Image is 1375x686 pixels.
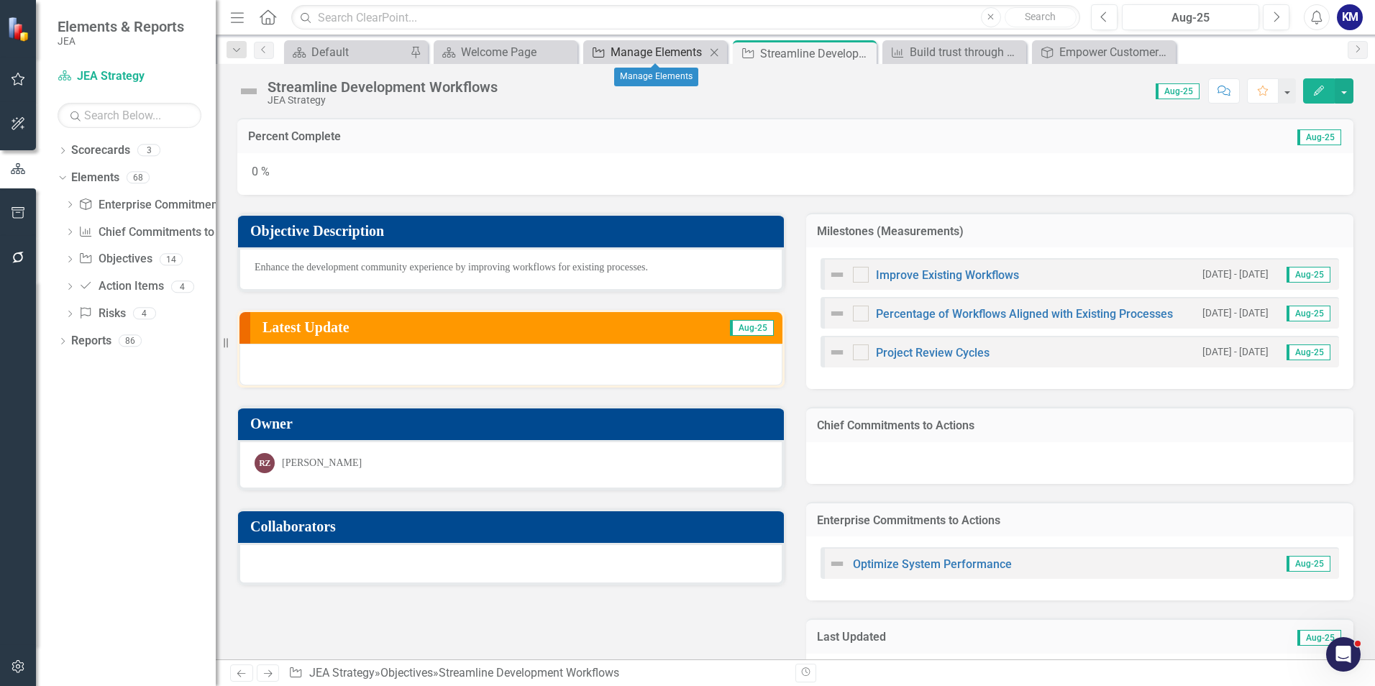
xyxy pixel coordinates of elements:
[1005,7,1077,27] button: Search
[268,79,498,95] div: Streamline Development Workflows
[133,308,156,320] div: 4
[1287,556,1330,572] span: Aug-25
[78,197,281,214] a: Enterprise Commitments to Actions
[828,266,846,283] img: Not Defined
[255,453,275,473] div: RZ
[828,344,846,361] img: Not Defined
[886,43,1023,61] a: Build trust through proactive, transparent communication
[282,456,362,470] div: [PERSON_NAME]
[1025,11,1056,22] span: Search
[730,320,774,336] span: Aug-25
[288,665,785,682] div: » »
[78,224,255,241] a: Chief Commitments to Actions
[910,43,1023,61] div: Build trust through proactive, transparent communication
[71,170,119,186] a: Elements
[171,280,194,293] div: 4
[58,68,201,85] a: JEA Strategy
[1036,43,1172,61] a: Empower Customers to Make Informed Decisions
[1297,129,1341,145] span: Aug-25
[587,43,705,61] a: Manage Elements
[58,103,201,128] input: Search Below...
[127,172,150,184] div: 68
[1287,267,1330,283] span: Aug-25
[828,305,846,322] img: Not Defined
[1287,306,1330,321] span: Aug-25
[137,145,160,157] div: 3
[237,153,1353,195] div: 0 %
[71,333,111,349] a: Reports
[817,419,1343,432] h3: Chief Commitments to Actions
[876,268,1019,282] a: Improve Existing Workflows
[380,666,433,680] a: Objectives
[250,518,777,534] h3: Collaborators
[311,43,406,61] div: Default
[876,346,990,360] a: Project Review Cycles
[78,306,125,322] a: Risks
[1202,345,1269,359] small: [DATE] - [DATE]
[1127,9,1254,27] div: Aug-25
[853,557,1012,571] a: Optimize System Performance
[611,43,705,61] div: Manage Elements
[876,307,1173,321] a: Percentage of Workflows Aligned with Existing Processes
[1059,43,1172,61] div: Empower Customers to Make Informed Decisions
[58,35,184,47] small: JEA
[248,130,984,143] h3: Percent Complete
[1287,344,1330,360] span: Aug-25
[828,555,846,572] img: Not Defined
[1337,4,1363,30] button: KM
[1202,267,1269,281] small: [DATE] - [DATE]
[288,43,406,61] a: Default
[817,225,1343,238] h3: Milestones (Measurements)
[58,18,184,35] span: Elements & Reports
[309,666,375,680] a: JEA Strategy
[291,5,1080,30] input: Search ClearPoint...
[268,95,498,106] div: JEA Strategy
[250,416,777,431] h3: Owner
[439,666,619,680] div: Streamline Development Workflows
[250,223,777,239] h3: Objective Description
[437,43,574,61] a: Welcome Page
[160,253,183,265] div: 14
[78,278,163,295] a: Action Items
[262,319,599,335] h3: Latest Update
[237,80,260,103] img: Not Defined
[1156,83,1200,99] span: Aug-25
[6,15,33,42] img: ClearPoint Strategy
[1122,4,1259,30] button: Aug-25
[817,514,1343,527] h3: Enterprise Commitments to Actions
[1297,630,1341,646] span: Aug-25
[760,45,873,63] div: Streamline Development Workflows
[614,68,698,86] div: Manage Elements
[255,260,767,275] p: Enhance the development community experience by improving workflows for existing processes.
[119,335,142,347] div: 86
[817,631,1134,644] h3: Last Updated
[1326,637,1361,672] iframe: Intercom live chat
[71,142,130,159] a: Scorecards
[78,251,152,267] a: Objectives
[461,43,574,61] div: Welcome Page
[1202,306,1269,320] small: [DATE] - [DATE]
